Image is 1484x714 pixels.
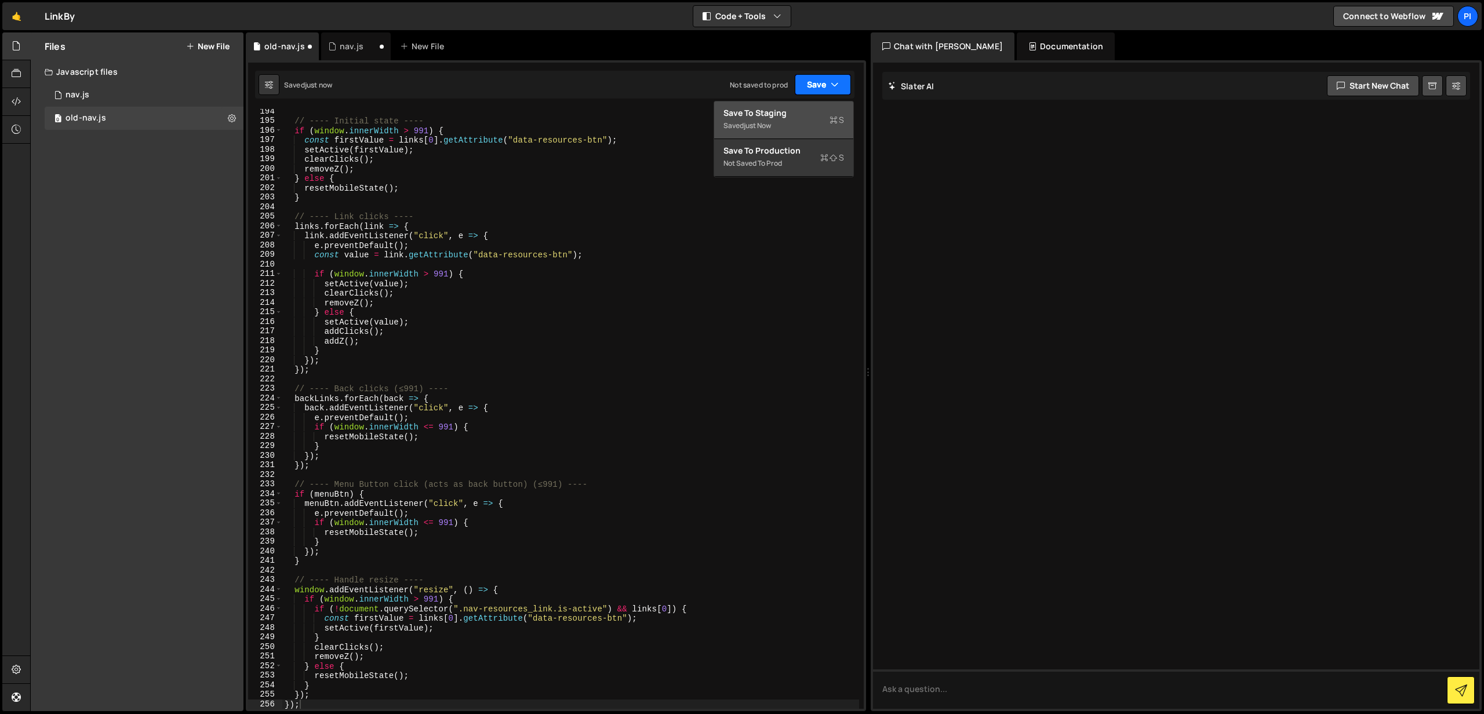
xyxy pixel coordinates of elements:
[45,40,66,53] h2: Files
[1327,75,1419,96] button: Start new chat
[248,336,282,346] div: 218
[248,260,282,269] div: 210
[248,613,282,623] div: 247
[66,113,106,123] div: old-nav.js
[714,101,853,139] button: Save to StagingS Savedjust now
[248,632,282,642] div: 249
[264,41,305,52] div: old-nav.js
[248,527,282,537] div: 238
[248,126,282,136] div: 196
[248,537,282,547] div: 239
[248,202,282,212] div: 204
[248,498,282,508] div: 235
[400,41,449,52] div: New File
[723,145,844,156] div: Save to Production
[248,192,282,202] div: 203
[248,307,282,317] div: 215
[248,671,282,680] div: 253
[248,116,282,126] div: 195
[888,81,934,92] h2: Slater AI
[54,115,61,124] span: 0
[248,241,282,250] div: 208
[795,74,851,95] button: Save
[248,651,282,661] div: 251
[248,547,282,556] div: 240
[248,604,282,614] div: 246
[248,298,282,308] div: 214
[248,680,282,690] div: 254
[714,139,853,177] button: Save to ProductionS Not saved to prod
[730,80,788,90] div: Not saved to prod
[45,107,243,130] div: 17098/47260.js
[248,355,282,365] div: 220
[248,374,282,384] div: 222
[248,690,282,700] div: 255
[723,119,844,133] div: Saved
[248,269,282,279] div: 211
[248,135,282,145] div: 197
[248,413,282,422] div: 226
[248,585,282,595] div: 244
[2,2,31,30] a: 🤙
[248,173,282,183] div: 201
[248,451,282,461] div: 230
[248,107,282,116] div: 194
[248,566,282,575] div: 242
[248,288,282,298] div: 213
[248,365,282,374] div: 221
[45,83,243,107] div: 17098/47144.js
[248,441,282,451] div: 229
[305,80,332,90] div: just now
[248,317,282,327] div: 216
[31,60,243,83] div: Javascript files
[1017,32,1115,60] div: Documentation
[284,80,332,90] div: Saved
[714,101,854,177] div: Code + Tools
[248,231,282,241] div: 207
[248,623,282,633] div: 248
[248,575,282,585] div: 243
[723,156,844,170] div: Not saved to prod
[248,212,282,221] div: 205
[248,145,282,155] div: 198
[248,518,282,527] div: 237
[830,114,844,126] span: S
[248,470,282,480] div: 232
[248,394,282,403] div: 224
[248,594,282,604] div: 245
[186,42,230,51] button: New File
[871,32,1014,60] div: Chat with [PERSON_NAME]
[340,41,363,52] div: nav.js
[248,403,282,413] div: 225
[248,556,282,566] div: 241
[248,164,282,174] div: 200
[248,345,282,355] div: 219
[248,661,282,671] div: 252
[1457,6,1478,27] a: Pi
[248,479,282,489] div: 233
[66,90,89,100] div: nav.js
[248,154,282,164] div: 199
[248,460,282,470] div: 231
[248,700,282,709] div: 256
[248,422,282,432] div: 227
[744,121,771,130] div: just now
[820,152,844,163] span: S
[248,326,282,336] div: 217
[248,384,282,394] div: 223
[693,6,791,27] button: Code + Tools
[248,183,282,193] div: 202
[248,508,282,518] div: 236
[248,221,282,231] div: 206
[723,107,844,119] div: Save to Staging
[248,279,282,289] div: 212
[248,432,282,442] div: 228
[45,9,75,23] div: LinkBy
[248,642,282,652] div: 250
[248,250,282,260] div: 209
[248,489,282,499] div: 234
[1333,6,1454,27] a: Connect to Webflow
